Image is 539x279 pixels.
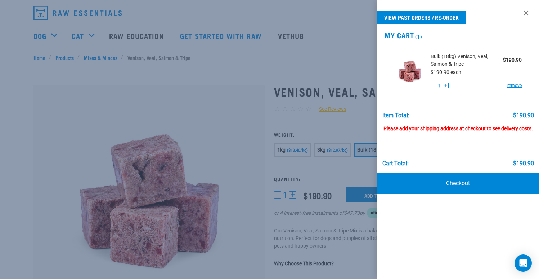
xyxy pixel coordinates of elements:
button: - [431,83,436,88]
div: Please add your shipping address at checkout to see delivery costs. [382,119,534,132]
a: Checkout [377,173,539,194]
span: $190.90 each [431,69,461,75]
button: + [443,83,449,88]
div: Open Intercom Messenger [515,254,532,272]
img: Venison, Veal, Salmon & Tripe [395,53,425,90]
span: 1 [438,82,441,90]
a: View past orders / re-order [377,11,466,24]
div: Item Total: [382,112,409,119]
a: remove [507,82,522,89]
span: Bulk (18kg) Venison, Veal, Salmon & Tripe [431,53,503,68]
div: $190.90 [513,160,534,167]
div: Cart total: [382,160,409,167]
span: (1) [414,35,422,38]
div: $190.90 [513,112,534,119]
h2: My Cart [377,31,539,39]
strong: $190.90 [503,57,522,63]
